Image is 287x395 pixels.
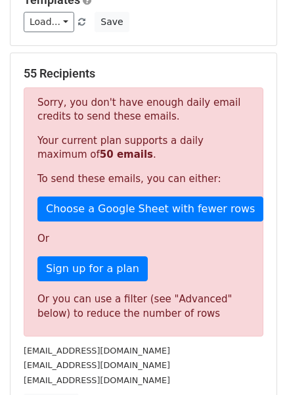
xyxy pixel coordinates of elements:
[100,149,153,160] strong: 50 emails
[24,360,170,370] small: [EMAIL_ADDRESS][DOMAIN_NAME]
[24,66,263,81] h5: 55 Recipients
[24,346,170,356] small: [EMAIL_ADDRESS][DOMAIN_NAME]
[37,96,250,124] p: Sorry, you don't have enough daily email credits to send these emails.
[37,134,250,162] p: Your current plan supports a daily maximum of .
[95,12,129,32] button: Save
[37,197,263,221] a: Choose a Google Sheet with fewer rows
[37,292,250,321] div: Or you can use a filter (see "Advanced" below) to reduce the number of rows
[24,375,170,385] small: [EMAIL_ADDRESS][DOMAIN_NAME]
[37,172,250,186] p: To send these emails, you can either:
[24,12,74,32] a: Load...
[221,332,287,395] iframe: Chat Widget
[37,232,250,246] p: Or
[37,256,148,281] a: Sign up for a plan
